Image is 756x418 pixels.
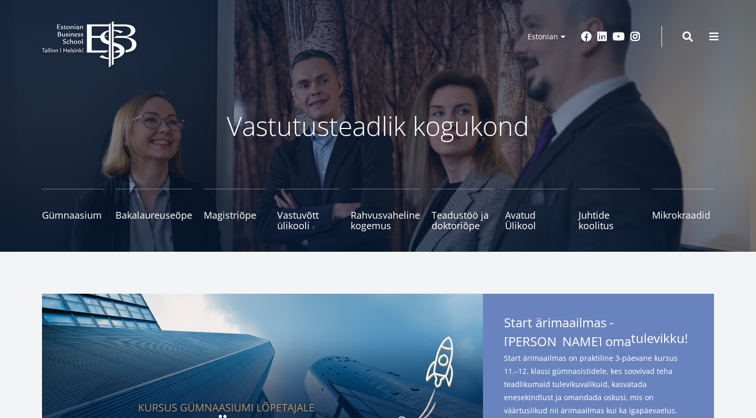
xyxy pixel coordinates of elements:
[204,189,266,231] a: Magistriõpe
[115,189,192,231] a: Bakalaureuseõpe
[652,210,714,220] span: Mikrokraadid
[579,210,640,231] span: Juhtide koolitus
[631,330,688,346] span: tulevikku!
[652,189,714,231] a: Mikrokraadid
[597,31,607,42] a: Linkedin
[351,189,420,231] a: Rahvusvaheline kogemus
[579,189,640,231] a: Juhtide koolitus
[504,315,693,349] span: Start ärimaailmas - [PERSON_NAME] oma
[505,210,567,231] span: Avatud Ülikool
[432,189,493,231] a: Teadustöö ja doktoriõpe
[204,210,266,220] span: Magistriõpe
[277,210,339,231] span: Vastuvõtt ülikooli
[432,210,493,231] span: Teadustöö ja doktoriõpe
[351,210,420,231] span: Rahvusvaheline kogemus
[581,31,592,42] a: Facebook
[505,189,567,231] a: Avatud Ülikool
[115,210,192,220] span: Bakalaureuseõpe
[42,210,104,220] span: Gümnaasium
[277,189,339,231] a: Vastuvõtt ülikooli
[630,31,640,42] a: Instagram
[613,31,625,42] a: Youtube
[100,110,656,142] p: Vastutusteadlik kogukond
[504,351,693,417] span: Start ärimaailmas on praktiline 3-päevane kursus 11.–12. klassi gümnasistidele, kes soovivad teha...
[42,189,104,231] a: Gümnaasium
